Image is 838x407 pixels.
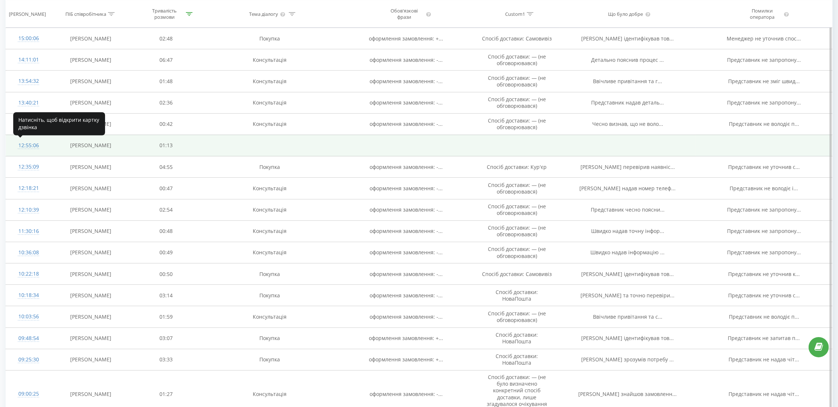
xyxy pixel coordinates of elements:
[370,249,443,256] span: оформлення замовлення: -...
[131,28,202,49] td: 02:48
[727,249,801,256] span: Представник не запропону...
[474,328,560,349] td: Спосіб доставки: НоваПошта
[202,71,338,92] td: Консультація
[729,120,799,127] span: Представник не володіє п...
[202,242,338,263] td: Консультація
[145,8,184,20] div: Тривалість розмови
[729,390,799,397] span: Представник не надав чіт...
[474,349,560,370] td: Спосіб доставки: НоваПошта
[13,288,44,302] div: 10:18:34
[727,56,801,63] span: Представник не запропону...
[370,206,443,213] span: оформлення замовлення: -...
[51,199,130,220] td: [PERSON_NAME]
[370,99,443,106] span: оформлення замовлення: -...
[13,224,44,238] div: 11:30:16
[13,181,44,195] div: 12:18:21
[51,349,130,370] td: [PERSON_NAME]
[131,71,202,92] td: 01:48
[474,285,560,306] td: Спосіб доставки: НоваПошта
[65,11,106,17] div: ПІБ співробітника
[202,220,338,242] td: Консультація
[729,356,799,363] span: Представник не надав чіт...
[474,28,560,49] td: Спосіб доставки: Самовивіз
[131,135,202,156] td: 01:13
[51,92,130,113] td: [PERSON_NAME]
[591,206,665,213] span: Представник чесно поясни...
[131,220,202,242] td: 00:48
[728,292,800,299] span: Представник не уточнив с...
[51,71,130,92] td: [PERSON_NAME]
[730,185,798,192] span: Представник не володіє і...
[727,206,801,213] span: Представник не запропону...
[131,349,202,370] td: 03:33
[591,227,664,234] span: Швидко надав точну інфор...
[728,163,800,170] span: Представник не уточнив с...
[51,135,130,156] td: [PERSON_NAME]
[728,78,800,85] span: Представник не зміг швид...
[474,263,560,285] td: Спосіб доставки: Самовивіз
[51,263,130,285] td: [PERSON_NAME]
[9,11,46,17] div: [PERSON_NAME]
[581,356,674,363] span: [PERSON_NAME] зрозумів потребу ...
[474,92,560,113] td: Спосіб доставки: — (не обговорювався)
[13,138,44,153] div: 12:55:06
[202,263,338,285] td: Покупка
[370,185,443,192] span: оформлення замовлення: -...
[593,313,662,320] span: Ввічливе привітання та с...
[51,328,130,349] td: [PERSON_NAME]
[474,71,560,92] td: Спосіб доставки: — (не обговорювався)
[51,306,130,328] td: [PERSON_NAME]
[13,96,44,110] div: 13:40:21
[370,313,443,320] span: оформлення замовлення: -...
[474,178,560,199] td: Спосіб доставки: — (не обговорювався)
[202,199,338,220] td: Консультація
[131,156,202,178] td: 04:55
[593,78,662,85] span: Ввічливе привітання та г...
[581,35,674,42] span: [PERSON_NAME] ідентифікував тов...
[249,11,278,17] div: Тема діалогу
[474,242,560,263] td: Спосіб доставки: — (не обговорювався)
[202,178,338,199] td: Консультація
[728,270,800,277] span: Представник не уточнив к...
[370,292,443,299] span: оформлення замовлення: -...
[370,56,443,63] span: оформлення замовлення: -...
[202,306,338,328] td: Консультація
[370,227,443,234] span: оформлення замовлення: -...
[474,220,560,242] td: Спосіб доставки: — (не обговорювався)
[370,163,443,170] span: оформлення замовлення: -...
[728,335,800,341] span: Представник не запитав п...
[51,49,130,71] td: [PERSON_NAME]
[51,242,130,263] td: [PERSON_NAME]
[13,387,44,401] div: 09:00:25
[51,285,130,306] td: [PERSON_NAME]
[13,53,44,67] div: 14:11:01
[13,245,44,260] div: 10:36:08
[369,35,443,42] span: оформлення замовлення: +...
[474,199,560,220] td: Спосіб доставки: — (не обговорювався)
[370,120,443,127] span: оформлення замовлення: -...
[131,263,202,285] td: 00:50
[13,331,44,346] div: 09:48:54
[474,306,560,328] td: Спосіб доставки: — (не обговорювався)
[13,309,44,324] div: 10:03:56
[591,99,664,106] span: Представник надав деталь...
[474,113,560,135] td: Спосіб доставки: — (не обговорювався)
[474,156,560,178] td: Спосіб доставки: Кур'єр
[13,31,44,46] div: 15:00:06
[727,227,801,234] span: Представник не запропону...
[131,199,202,220] td: 02:54
[370,78,443,85] span: оформлення замовлення: -...
[202,156,338,178] td: Покупка
[370,390,443,397] span: оформлення замовлення: -...
[131,285,202,306] td: 03:14
[13,353,44,367] div: 09:25:30
[131,328,202,349] td: 03:07
[13,203,44,217] div: 12:10:39
[202,349,338,370] td: Покупка
[51,156,130,178] td: [PERSON_NAME]
[608,11,643,17] div: Що було добре
[581,270,674,277] span: [PERSON_NAME] ідентифікував тов...
[578,390,677,397] span: [PERSON_NAME] знайшов замовленн...
[202,328,338,349] td: Покупка
[742,8,782,20] div: Помилки оператора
